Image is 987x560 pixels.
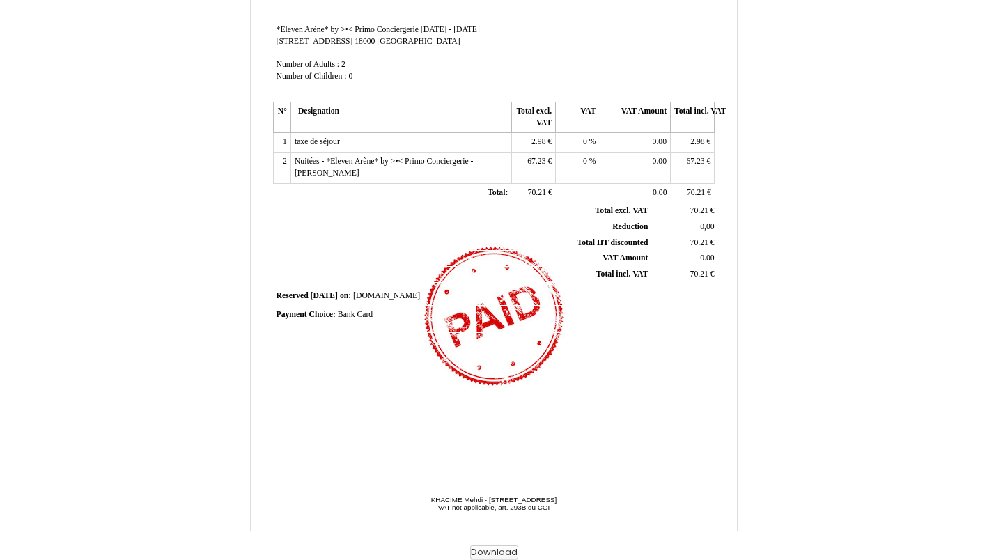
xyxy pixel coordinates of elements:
span: Nuitées - *Eleven Arène* by >•< Primo Conciergerie - [PERSON_NAME] [295,157,474,178]
td: 2 [273,153,290,183]
td: € [511,133,555,153]
span: 18000 [355,37,375,46]
span: 70.21 [690,206,708,215]
span: 0.00 [700,254,714,263]
span: on: [340,291,351,300]
span: [STREET_ADDRESS] [277,37,353,46]
span: Bank Card [338,310,373,319]
th: N° [273,102,290,133]
span: [DATE] [311,291,338,300]
td: % [556,153,600,183]
span: 0 [583,137,587,146]
span: 2 [341,60,345,69]
span: Reserved [277,291,309,300]
th: VAT Amount [600,102,670,133]
span: Total excl. VAT [596,206,648,215]
th: Total excl. VAT [511,102,555,133]
td: € [671,133,715,153]
span: *Eleven Arène* by >•< Primo Conciergerie [277,25,419,34]
td: € [651,203,717,219]
td: € [671,183,715,203]
span: Total: [488,188,508,197]
span: Total HT discounted [577,238,648,247]
span: [GEOGRAPHIC_DATA] [377,37,460,46]
span: KHACIME Mehdi - [STREET_ADDRESS] [431,496,557,504]
span: Reduction [612,222,648,231]
span: 67.23 [527,157,545,166]
span: 0.00 [653,188,667,197]
td: 1 [273,133,290,153]
span: 0 [583,157,587,166]
span: [DOMAIN_NAME] [353,291,420,300]
td: € [511,183,555,203]
span: VAT not applicable, art. 293B du CGI [438,504,550,511]
span: Number of Adults : [277,60,340,69]
span: Total incl. VAT [596,270,648,279]
span: 70.21 [528,188,546,197]
span: Payment Choice: [277,310,336,319]
span: 0.00 [653,137,667,146]
span: 0 [348,72,352,81]
span: 70.21 [687,188,705,197]
th: Total incl. VAT [671,102,715,133]
span: 0,00 [700,222,714,231]
span: 2.98 [690,137,704,146]
td: € [511,153,555,183]
span: 70.21 [690,270,708,279]
span: 70.21 [690,238,708,247]
td: % [556,133,600,153]
td: € [651,267,717,283]
td: € [651,235,717,251]
td: € [671,153,715,183]
span: 2.98 [531,137,545,146]
span: 67.23 [686,157,704,166]
button: Download [470,545,518,560]
span: taxe de séjour [295,137,340,146]
th: Designation [290,102,511,133]
span: - [277,1,279,10]
span: 0.00 [653,157,667,166]
span: VAT Amount [603,254,648,263]
span: Number of Children : [277,72,347,81]
th: VAT [556,102,600,133]
span: [DATE] - [DATE] [421,25,480,34]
